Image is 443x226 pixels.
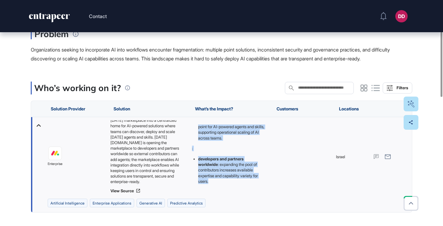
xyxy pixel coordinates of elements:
h3: Problem [31,29,69,39]
button: Filters [383,82,412,94]
li: : provides a single discovery and deployment point for AI-powered agents and skills, supporting o... [198,113,264,140]
img: image [49,147,62,160]
span: Locations [339,106,359,111]
span: Solution Provider [51,106,85,111]
span: Solution [114,106,130,111]
p: Who’s working on it? [34,82,121,94]
a: image [48,147,62,160]
li: artificial intelligence [48,199,87,207]
div: [DATE][DOMAIN_NAME] evolved the [DATE] marketplace into a centralized home for AI-powered solutio... [110,120,186,185]
li: Generative AI [137,199,165,207]
span: enterprise [48,161,62,167]
a: View Source [110,188,186,193]
div: Filters [397,85,408,90]
li: enterprise applications [90,199,134,207]
button: DD [395,10,408,22]
li: : expanding the pool of contributors increases available expertise and capability variety for users. [198,156,264,184]
span: Israel [336,154,345,159]
span: Customers [277,106,298,111]
p: : [192,145,264,151]
li: predictive analytics [167,199,206,207]
span: Organizations seeking to incorporate AI into workflows encounter fragmentation: multiple point so... [31,47,390,62]
span: What’s the Impact? [195,106,233,111]
a: entrapeer-logo [28,13,70,25]
button: Contact [89,12,107,20]
strong: developers and partners worldwide [198,156,244,167]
